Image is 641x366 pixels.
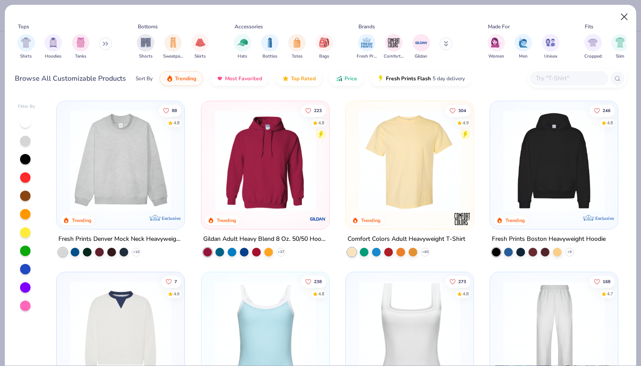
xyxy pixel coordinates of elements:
div: filter for Unisex [542,34,559,60]
input: Try "T-Shirt" [535,73,602,83]
button: filter button [413,34,430,60]
div: filter for Comfort Colors [384,34,404,60]
img: flash.gif [377,75,384,82]
span: Comfort Colors [384,53,404,60]
span: 223 [314,108,321,113]
span: Men [519,53,528,60]
div: filter for Slim [611,34,629,60]
button: Like [300,276,326,288]
span: Exclusive [595,215,614,221]
span: Women [488,53,504,60]
img: Gildan Image [415,36,428,49]
button: filter button [288,34,306,60]
span: 246 [603,108,610,113]
img: Fresh Prints Image [360,36,373,49]
div: Fresh Prints Boston Heavyweight Hoodie [492,234,606,245]
img: Women Image [491,38,501,48]
span: Hats [238,53,247,60]
img: Bottles Image [265,38,275,48]
div: filter for Women [488,34,505,60]
button: filter button [191,34,209,60]
span: 304 [458,108,466,113]
img: trending.gif [166,75,173,82]
div: Accessories [235,23,263,31]
button: filter button [261,34,279,60]
button: filter button [488,34,505,60]
div: Tops [18,23,29,31]
span: Shorts [139,53,153,60]
img: Comfort Colors Image [387,36,400,49]
img: Men Image [518,38,528,48]
span: 7 [174,280,177,284]
img: Shorts Image [141,38,151,48]
span: Bottles [263,53,277,60]
div: 4.8 [463,291,469,298]
img: Unisex Image [546,38,556,48]
img: Skirts Image [195,38,205,48]
span: Unisex [544,53,557,60]
img: Hoodies Image [48,38,58,48]
span: Tanks [75,53,86,60]
span: Cropped [584,53,602,60]
button: filter button [542,34,559,60]
div: filter for Hats [234,34,251,60]
img: Tanks Image [76,38,85,48]
div: 4.7 [607,291,613,298]
span: Bags [319,53,329,60]
span: Sweatpants [163,53,183,60]
button: filter button [163,34,183,60]
button: Like [590,104,615,116]
span: Hoodies [45,53,61,60]
img: Comfort Colors logo [453,210,471,228]
div: 4.8 [318,291,324,298]
div: Sort By [136,75,153,82]
div: Comfort Colors Adult Heavyweight T-Shirt [348,234,465,245]
button: filter button [515,34,532,60]
button: filter button [611,34,629,60]
span: + 9 [567,250,572,255]
button: Like [159,104,181,116]
button: filter button [357,34,377,60]
div: filter for Sweatpants [163,34,183,60]
img: Shirts Image [21,38,31,48]
img: Cropped Image [588,38,598,48]
span: Shirts [20,53,32,60]
button: Fresh Prints Flash5 day delivery [371,71,471,86]
button: Price [329,71,364,86]
span: Most Favorited [225,75,262,82]
div: filter for Bottles [261,34,279,60]
div: Fresh Prints Denver Mock Neck Heavyweight Sweatshirt [58,234,183,245]
button: Close [616,9,633,25]
div: filter for Hoodies [44,34,62,60]
div: filter for Tanks [72,34,89,60]
div: filter for Gildan [413,34,430,60]
button: Like [161,276,181,288]
button: Trending [160,71,203,86]
span: 168 [603,280,610,284]
img: 01756b78-01f6-4cc6-8d8a-3c30c1a0c8ac [210,110,320,212]
button: Like [445,276,471,288]
button: Like [300,104,326,116]
img: 029b8af0-80e6-406f-9fdc-fdf898547912 [355,110,465,212]
div: Fits [585,23,593,31]
div: 4.9 [463,120,469,126]
span: 238 [314,280,321,284]
button: filter button [384,34,404,60]
div: Gildan Adult Heavy Blend 8 Oz. 50/50 Hooded Sweatshirt [203,234,327,245]
span: + 37 [277,250,284,255]
div: filter for Totes [288,34,306,60]
span: Totes [292,53,303,60]
img: Sweatpants Image [168,38,178,48]
div: 4.8 [607,120,613,126]
img: Slim Image [615,38,625,48]
span: Fresh Prints [357,53,377,60]
button: filter button [234,34,251,60]
img: Totes Image [292,38,302,48]
div: filter for Cropped [584,34,602,60]
button: filter button [72,34,89,60]
button: Most Favorited [210,71,269,86]
div: filter for Bags [316,34,333,60]
span: 88 [172,108,177,113]
span: Skirts [194,53,206,60]
img: 91acfc32-fd48-4d6b-bdad-a4c1a30ac3fc [499,110,609,212]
